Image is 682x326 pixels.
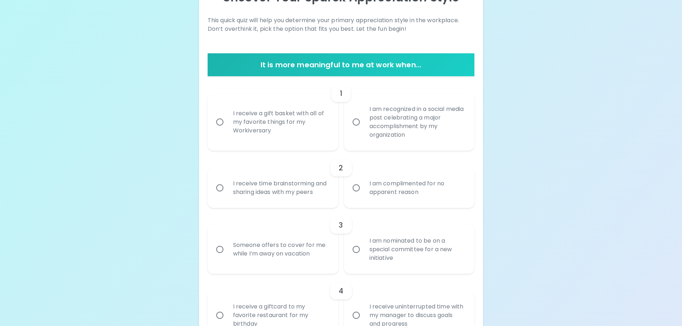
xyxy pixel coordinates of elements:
[227,232,334,267] div: Someone offers to cover for me while I’m away on vacation
[208,208,475,274] div: choice-group-check
[364,228,471,271] div: I am nominated to be on a special committee for a new initiative
[340,88,342,99] h6: 1
[227,171,334,205] div: I receive time brainstorming and sharing ideas with my peers
[339,219,343,231] h6: 3
[208,76,475,151] div: choice-group-check
[339,162,343,174] h6: 2
[227,101,334,143] div: I receive a gift basket with all of my favorite things for my Workiversary
[339,285,343,297] h6: 4
[211,59,472,70] h6: It is more meaningful to me at work when...
[364,96,471,148] div: I am recognized in a social media post celebrating a major accomplishment by my organization
[208,16,475,33] p: This quick quiz will help you determine your primary appreciation style in the workplace. Don’t o...
[208,151,475,208] div: choice-group-check
[364,171,471,205] div: I am complimented for no apparent reason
